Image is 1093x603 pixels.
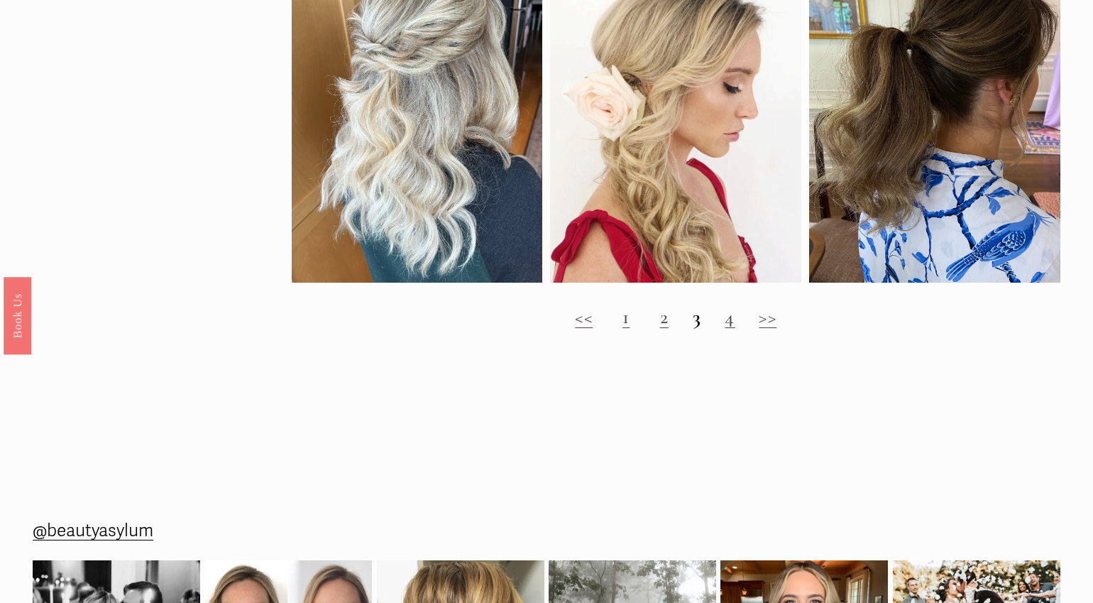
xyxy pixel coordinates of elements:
a: 2 [660,305,669,329]
a: @beautyasylum [33,516,153,547]
a: 4 [725,305,735,329]
a: << [575,305,593,329]
a: Book Us [4,276,31,354]
a: 1 [622,305,630,329]
strong: 3 [693,305,701,329]
a: >> [759,305,776,329]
